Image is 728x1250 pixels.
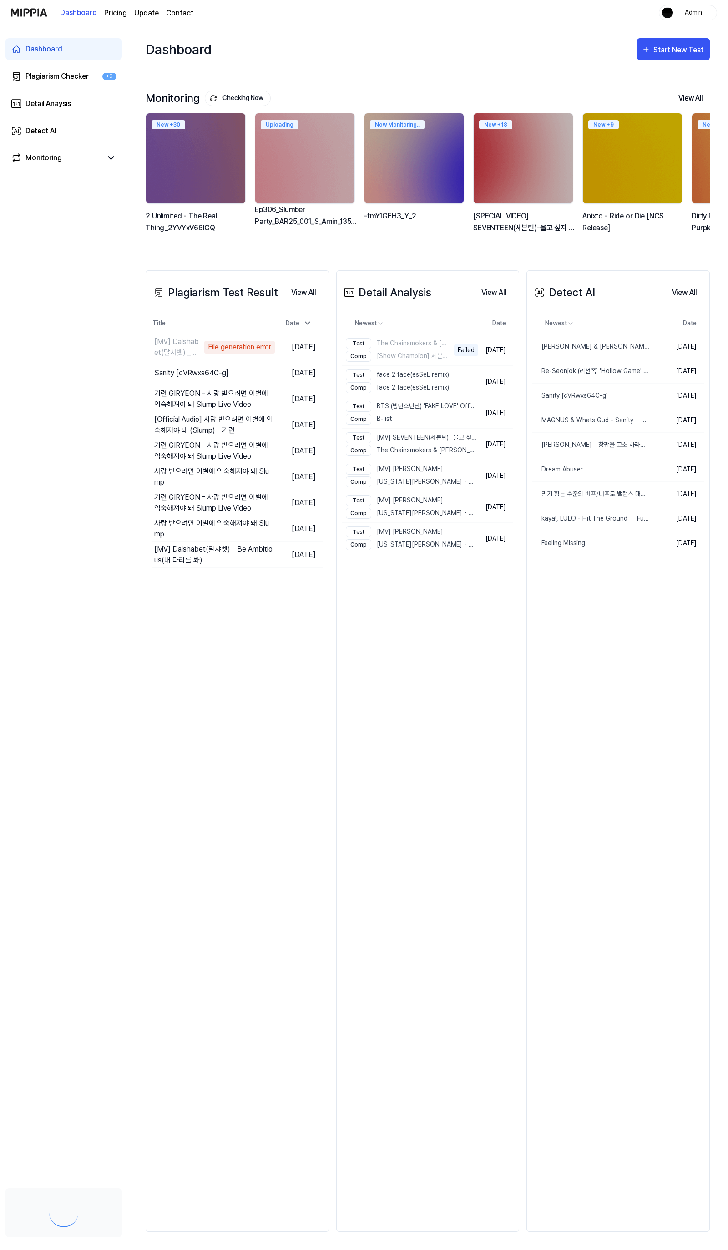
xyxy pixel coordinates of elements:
[665,283,704,302] button: View All
[662,7,673,18] img: profile
[474,113,573,203] img: backgroundIamge
[282,316,316,331] div: Date
[5,93,122,115] a: Detail Anaysis
[204,341,275,354] div: File generation error
[637,38,710,60] button: Start New Test
[532,408,651,432] a: MAGNUS & Whats Gud - Sanity ｜ Bass House ｜ NCS - C
[152,284,278,301] div: Plagiarism Test Result
[346,432,371,443] div: Test
[532,391,608,400] div: Sanity [cVRwxs64C-g]
[532,359,651,383] a: Re-Seonjok (리선족) 'Hollow Game' MV
[102,73,116,81] div: +9
[146,210,248,233] div: 2 Unlimited - The Real Thing_2YVYxV66lGQ
[473,113,575,243] a: New +18backgroundIamge[SPECIAL VIDEO] SEVENTEEN(세븐틴)-울고 싶지 않아(Don't Wanna Cry) Part Switch ver.
[104,8,127,19] button: Pricing
[588,120,619,129] div: New + 9
[582,210,684,233] div: Anixto - Ride or Die [NCS Release]
[146,35,212,64] div: Dashboard
[152,313,275,334] th: Title
[134,8,159,19] a: Update
[342,334,479,365] a: TestThe Chainsmokers & [PERSON_NAME] - Something Just Like This (Lyric)Comp[Show Champion] 세븐틴 - ...
[342,491,479,522] a: Test[MV] [PERSON_NAME]Comp[US_STATE][PERSON_NAME] - We'll Never Know (prod. by [GEOGRAPHIC_DATA])
[532,531,651,555] a: Feeling Missing
[275,360,323,386] td: [DATE]
[275,334,323,360] td: [DATE]
[210,95,217,102] img: monitoring Icon
[478,491,513,523] td: [DATE]
[346,401,477,412] div: BTS (방탄소년단) 'FAKE LOVE' Official MV
[346,508,371,519] div: Comp
[284,283,323,302] a: View All
[342,429,479,460] a: Test[MV] SEVENTEEN(세븐틴) _울고 싶지 않아(Dont Wanna Cry)CompThe Chainsmokers & [PERSON_NAME] - Something...
[152,120,185,129] div: New + 30
[275,386,323,412] td: [DATE]
[659,5,717,20] button: profileAdmin
[532,489,651,499] div: 믿기 힘든 수준의 버프⧸너프로 밸런스 대격변이 다가옵니다.. 25.16 패치 미리보기!
[154,336,202,358] div: [MV] Dalshabet(달샤벳) _ Be Ambitious(내 다리를 봐)
[478,460,513,491] td: [DATE]
[346,369,371,380] div: Test
[346,338,450,349] div: The Chainsmokers & [PERSON_NAME] - Something Just Like This (Lyric)
[698,120,728,129] div: New + 2
[532,334,651,359] a: [PERSON_NAME] & [PERSON_NAME] - Lost [Arcade Release]
[532,384,651,408] a: Sanity [cVRwxs64C-g]
[478,334,513,366] td: [DATE]
[478,313,513,334] th: Date
[676,7,711,17] div: Admin
[665,283,704,302] a: View All
[346,476,371,487] div: Comp
[154,518,275,540] div: 사랑 받으려면 이별에 익숙해져야 돼 Slump
[146,113,245,203] img: backgroundIamge
[346,526,371,537] div: Test
[583,113,682,203] img: backgroundIamge
[275,464,323,490] td: [DATE]
[342,284,431,301] div: Detail Analysis
[532,506,651,531] a: kaya!, LULO - Hit The Ground ｜ Future House ｜ NCS
[532,538,585,548] div: Feeling Missing
[261,120,298,129] div: Uploading
[346,476,477,487] div: [US_STATE][PERSON_NAME] - We'll Never Know (prod. by [GEOGRAPHIC_DATA])
[11,152,102,163] a: Monitoring
[5,38,122,60] a: Dashboard
[275,542,323,568] td: [DATE]
[346,369,449,380] div: face 2 face(esSeL remix)
[154,414,275,436] div: [Official Audio] 사랑 받으려면 이별에 익숙해져야 돼 (Slump) - 기련
[346,414,371,425] div: Comp
[346,539,477,550] div: [US_STATE][PERSON_NAME] - We'll Never Know (prod. by [GEOGRAPHIC_DATA])
[346,382,371,393] div: Comp
[154,466,275,488] div: 사랑 받으려면 이별에 익숙해져야 돼 Slump
[275,490,323,516] td: [DATE]
[346,414,477,425] div: B-list
[346,539,371,550] div: Comp
[25,126,56,137] div: Detect AI
[364,210,466,233] div: -tmY1GEH3_Y_2
[532,440,651,450] div: [PERSON_NAME] - 창팝을 고소 하라고？ 즐기면 되잖아 MV
[651,408,704,433] td: [DATE]
[532,366,651,376] div: Re-Seonjok (리선족) 'Hollow Game' MV
[342,397,479,428] a: TestBTS (방탄소년단) 'FAKE LOVE' Official MVCompB-list
[146,91,271,106] div: Monitoring
[284,283,323,302] button: View All
[582,113,684,243] a: New +9backgroundIamgeAnixto - Ride or Die [NCS Release]
[346,464,371,475] div: Test
[478,366,513,397] td: [DATE]
[346,401,371,412] div: Test
[478,429,513,460] td: [DATE]
[479,120,512,129] div: New + 18
[364,113,464,203] img: backgroundIamge
[651,506,704,531] td: [DATE]
[342,460,479,491] a: Test[MV] [PERSON_NAME]Comp[US_STATE][PERSON_NAME] - We'll Never Know (prod. by [GEOGRAPHIC_DATA])
[532,433,651,457] a: [PERSON_NAME] - 창팝을 고소 하라고？ 즐기면 되잖아 MV
[166,8,193,19] a: Contact
[473,210,575,233] div: [SPECIAL VIDEO] SEVENTEEN(세븐틴)-울고 싶지 않아(Don't Wanna Cry) Part Switch ver.
[342,366,479,397] a: Testface 2 face(esSeL remix)Compface 2 face(esSeL remix)
[671,89,710,108] button: View All
[275,516,323,542] td: [DATE]
[154,544,275,566] div: [MV] Dalshabet(달샤벳) _ Be Ambitious(내 다리를 봐)
[651,531,704,556] td: [DATE]
[346,445,477,456] div: The Chainsmokers & [PERSON_NAME] - Something Just Like This (Lyric)
[25,152,62,163] div: Monitoring
[154,388,275,410] div: 기련 GIRYEON - 사랑 받으려면 이별에 익숙해져야 돼 Slump Live Video
[346,508,477,519] div: [US_STATE][PERSON_NAME] - We'll Never Know (prod. by [GEOGRAPHIC_DATA])
[532,342,651,351] div: [PERSON_NAME] & [PERSON_NAME] - Lost [Arcade Release]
